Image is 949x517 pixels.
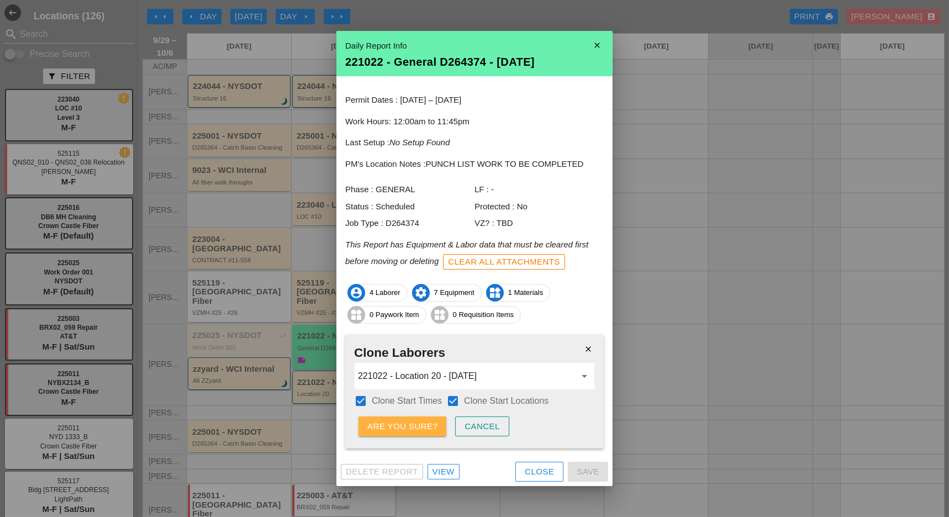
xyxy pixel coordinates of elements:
[431,306,521,324] span: 0 Requisition Items
[345,94,604,107] p: Permit Dates : [DATE] – [DATE]
[465,420,500,433] div: Cancel
[345,201,474,213] div: Status : Scheduled
[425,159,583,168] span: PUNCH LIST WORK TO BE COMPLETED
[433,466,455,478] div: View
[345,136,604,149] p: Last Setup :
[345,240,588,266] i: This Report has Equipment & Labor data that must be cleared first before moving or deleting
[413,284,481,302] span: 7 Equipment
[358,367,576,385] input: Pick Destination Report
[345,115,604,128] p: Work Hours: 12:00am to 11:45pm
[474,217,604,230] div: VZ? : TBD
[443,254,565,270] button: Clear All Attachments
[515,462,563,482] button: Close
[345,40,604,52] div: Daily Report Info
[431,306,449,324] i: widgets
[577,338,599,360] i: close
[525,466,554,478] div: Close
[464,395,549,407] label: Clone Start Locations
[486,284,504,302] i: widgets
[345,56,604,67] div: 221022 - General D264374 - [DATE]
[367,420,437,433] div: Are you sure?
[455,416,509,436] button: Cancel
[586,34,608,56] i: close
[345,183,474,196] div: Phase : GENERAL
[347,306,365,324] i: widgets
[474,201,604,213] div: Protected : No
[345,217,474,230] div: Job Type : D264374
[428,464,460,479] a: View
[372,395,442,407] label: Clone Start Times
[358,416,446,436] button: Are you sure?
[347,284,365,302] i: account_circle
[448,256,560,268] div: Clear All Attachments
[348,284,407,302] span: 4 Laborer
[348,306,426,324] span: 0 Paywork Item
[474,183,604,196] div: LF : -
[345,158,604,171] p: PM's Location Notes :
[578,370,591,383] i: arrow_drop_down
[354,344,595,362] h2: Clone Laborers
[412,284,430,302] i: settings
[389,138,450,147] i: No Setup Found
[487,284,550,302] span: 1 Materials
